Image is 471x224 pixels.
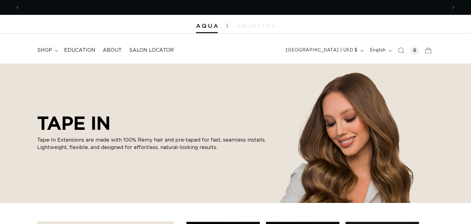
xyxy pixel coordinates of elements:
span: English [370,47,386,54]
span: [GEOGRAPHIC_DATA] | USD $ [286,47,358,54]
h2: TAPE IN [37,112,273,134]
button: Previous announcement [11,2,24,13]
a: About [99,43,125,57]
span: Education [64,47,95,54]
a: Education [60,43,99,57]
button: Next announcement [447,2,460,13]
button: [GEOGRAPHIC_DATA] | USD $ [282,45,366,56]
summary: Search [394,44,408,57]
span: About [103,47,122,54]
span: shop [37,47,52,54]
span: Salon Locator [129,47,174,54]
img: Aqua Hair Extensions [196,24,218,28]
img: aqualyna.com [237,24,275,28]
p: Tape-In Extensions are made with 100% Remy hair and pre-taped for fast, seamless installs. Lightw... [37,136,273,151]
summary: shop [33,43,60,57]
button: English [366,45,394,56]
a: Salon Locator [125,43,177,57]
